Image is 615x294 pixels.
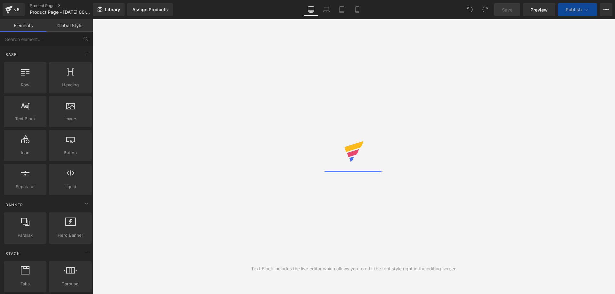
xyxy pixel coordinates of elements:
span: Row [6,82,45,88]
a: Global Style [46,19,93,32]
span: Text Block [6,115,45,122]
span: Hero Banner [51,232,90,239]
span: Button [51,149,90,156]
span: Icon [6,149,45,156]
span: Image [51,115,90,122]
span: Preview [530,6,548,13]
a: v6 [3,3,25,16]
span: Heading [51,82,90,88]
button: More [600,3,612,16]
span: Library [105,7,120,12]
span: Publish [566,7,582,12]
button: Publish [558,3,597,16]
a: Desktop [303,3,319,16]
div: Assign Products [132,7,168,12]
span: Base [5,52,17,58]
span: Carousel [51,281,90,287]
div: Text Block includes the live editor which allows you to edit the font style right in the editing ... [251,265,456,272]
a: Preview [523,3,555,16]
a: Product Pages [30,3,103,8]
span: Parallax [6,232,45,239]
span: Separator [6,183,45,190]
div: v6 [13,5,21,14]
span: Stack [5,250,20,257]
a: Mobile [349,3,365,16]
a: New Library [93,3,125,16]
span: Liquid [51,183,90,190]
button: Undo [463,3,476,16]
a: Tablet [334,3,349,16]
span: Banner [5,202,24,208]
span: Save [502,6,512,13]
button: Redo [479,3,492,16]
span: Tabs [6,281,45,287]
span: Product Page - [DATE] 00:31:39 [30,10,91,15]
a: Laptop [319,3,334,16]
